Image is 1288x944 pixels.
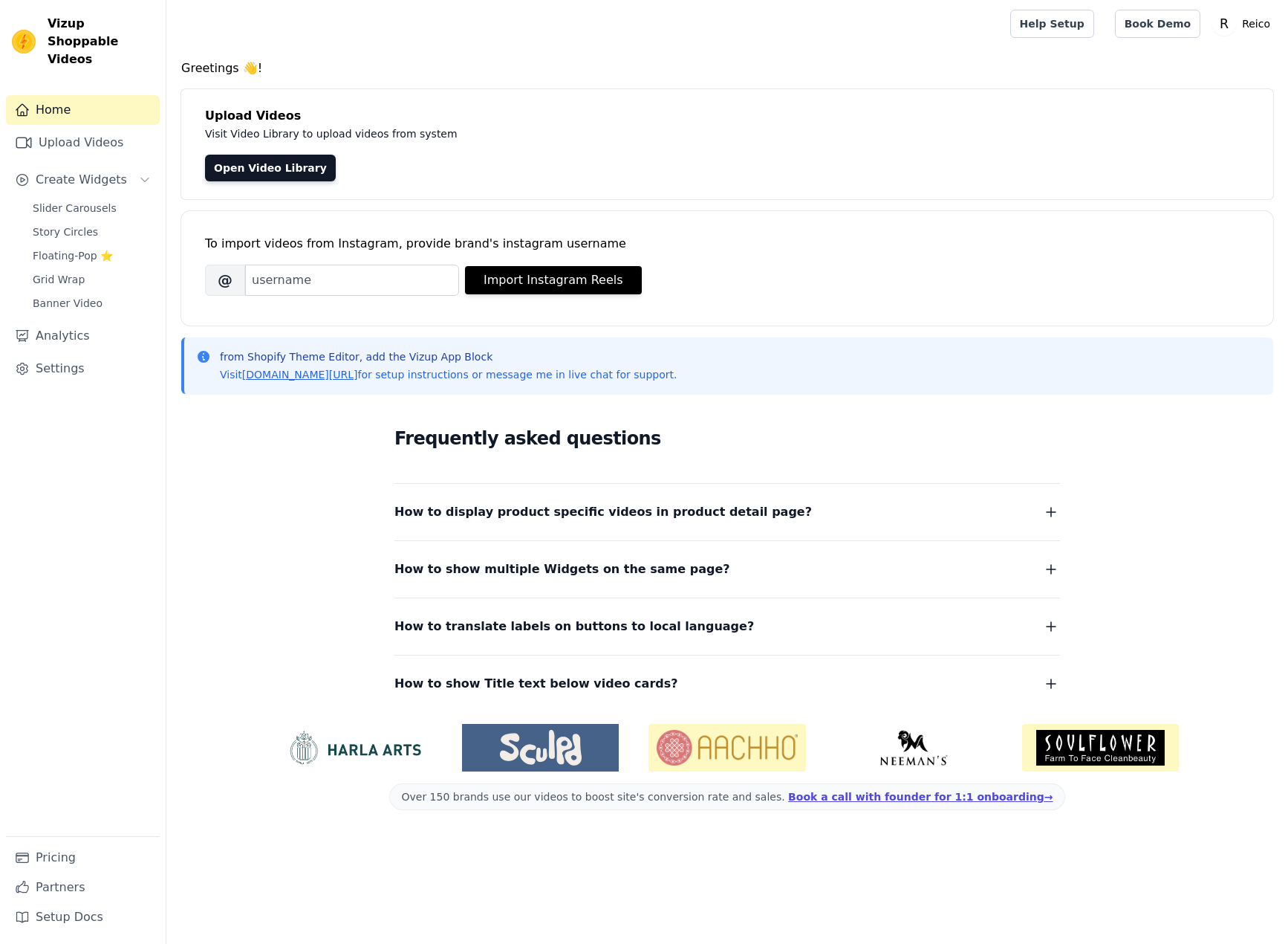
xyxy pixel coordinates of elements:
[1236,10,1276,37] p: Reico
[24,293,160,314] a: Banner Video
[6,873,160,902] a: Partners
[788,791,1053,803] a: Book a call with founder for 1:1 onboarding
[33,201,117,216] span: Slider Carousels
[394,616,754,637] span: How to translate labels on buttons to local language?
[6,321,160,351] a: Analytics
[33,272,85,287] span: Grid Wrap
[33,296,103,311] span: Banner Video
[12,30,36,54] img: Vizup
[6,354,160,384] a: Settings
[1115,10,1200,38] a: Book Demo
[462,730,619,766] img: Sculpd US
[205,125,871,143] p: Visit Video Library to upload videos from system
[205,235,1249,253] div: To import videos from Instagram, provide brand's instagram username
[24,222,160,242] a: Story Circles
[648,724,805,772] img: Aachho
[220,367,677,382] p: Visit for setup instructions or message me in live chat for support.
[1010,10,1094,38] a: Help Setup
[465,266,642,294] button: Import Instagram Reels
[24,269,160,290] a: Grid Wrap
[394,424,1060,453] h2: Frequently asked questions
[205,265,245,296] span: @
[394,673,1060,694] button: How to show Title text below video cards?
[33,224,98,239] span: Story Circles
[48,15,154,68] span: Vizup Shoppable Videos
[181,59,1273,77] h4: Greetings 👋!
[24,198,160,219] a: Slider Carousels
[1022,724,1179,772] img: Soulflower
[36,171,127,189] span: Create Widgets
[276,730,432,766] img: HarlaArts
[6,95,160,125] a: Home
[6,165,160,195] button: Create Widgets
[1220,16,1229,31] text: R
[245,265,459,296] input: username
[242,369,358,381] a: [DOMAIN_NAME][URL]
[6,902,160,932] a: Setup Docs
[394,616,1060,637] button: How to translate labels on buttons to local language?
[394,502,812,523] span: How to display product specific videos in product detail page?
[24,245,160,266] a: Floating-Pop ⭐
[220,349,677,364] p: from Shopify Theme Editor, add the Vizup App Block
[1212,10,1276,37] button: R Reico
[6,843,160,873] a: Pricing
[33,248,113,263] span: Floating-Pop ⭐
[394,502,1060,523] button: How to display product specific videos in product detail page?
[394,559,730,580] span: How to show multiple Widgets on the same page?
[836,730,992,766] img: Neeman's
[394,673,678,694] span: How to show Title text below video cards?
[6,128,160,158] a: Upload Videos
[205,107,1249,125] h4: Upload Videos
[205,155,336,181] a: Open Video Library
[394,559,1060,580] button: How to show multiple Widgets on the same page?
